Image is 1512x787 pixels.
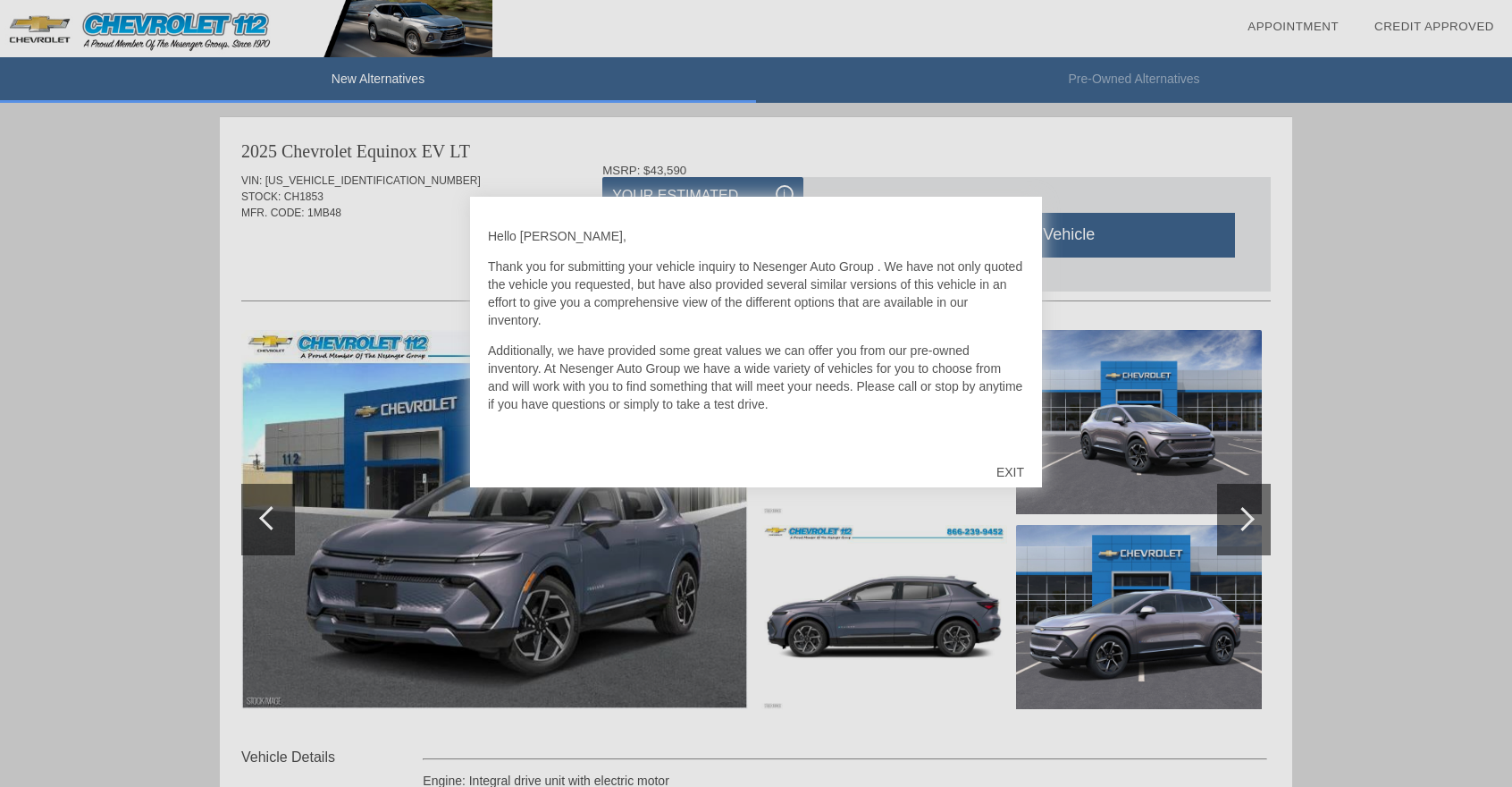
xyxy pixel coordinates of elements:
a: Appointment [1247,20,1339,33]
p: Hello [PERSON_NAME], [488,227,1024,245]
p: Thank you for submitting your vehicle inquiry to Nesenger Auto Group . We have not only quoted th... [488,258,1024,329]
div: EXIT [979,445,1042,499]
p: Additionally, we have provided some great values we can offer you from our pre-owned inventory. A... [488,342,1024,431]
a: Credit Approved [1374,20,1494,33]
